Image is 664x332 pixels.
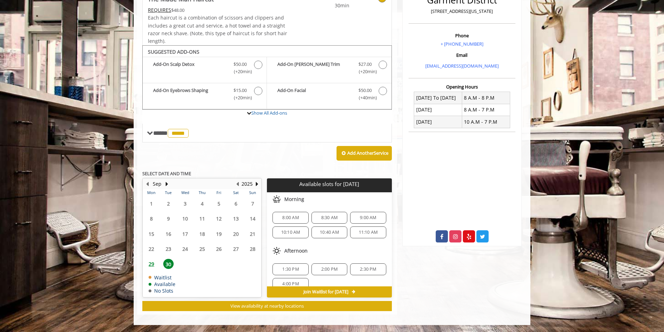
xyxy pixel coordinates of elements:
span: 30 [163,259,174,269]
a: [EMAIL_ADDRESS][DOMAIN_NAME] [425,63,499,69]
td: 8 A.M - 7 P.M [462,104,510,116]
div: 2:30 PM [350,263,386,275]
span: (+40min ) [355,94,375,101]
span: This service needs some Advance to be paid before we block your appointment [148,7,171,13]
span: (+20min ) [230,68,251,75]
div: 8:00 AM [272,212,308,224]
b: Add-On Scalp Detox [153,61,227,75]
th: Tue [160,189,176,196]
span: Join Waitlist for [DATE] [303,289,348,295]
td: Select day29 [143,256,160,271]
span: 8:30 AM [321,215,338,221]
span: 9:00 AM [360,215,376,221]
td: Select day30 [160,256,176,271]
span: 4:00 PM [282,281,299,287]
th: Mon [143,189,160,196]
span: Each haircut is a combination of scissors and clippers and includes a great cut and service, a ho... [148,14,287,44]
h3: Email [410,53,514,57]
span: 2:30 PM [360,267,376,272]
button: Sep [153,180,161,188]
span: (+20min ) [230,94,251,101]
td: [DATE] To [DATE] [414,92,462,104]
button: View availability at nearby locations [142,301,392,311]
button: Next Year [254,180,260,188]
span: 2:00 PM [321,267,338,272]
img: morning slots [272,195,281,203]
label: Add-On Facial [270,87,388,103]
h3: Phone [410,33,514,38]
button: Next Month [164,180,169,188]
td: No Slots [149,288,175,293]
label: Add-On Scalp Detox [146,61,263,77]
b: SELECT DATE AND TIME [142,170,191,177]
div: 8:30 AM [311,212,347,224]
button: 2025 [242,180,253,188]
td: Available [149,281,175,287]
td: [DATE] [414,116,462,128]
th: Wed [177,189,193,196]
span: Afternoon [284,248,308,254]
p: [STREET_ADDRESS][US_STATE] [410,8,514,15]
span: 30min [308,2,349,9]
img: afternoon slots [272,247,281,255]
div: 2:00 PM [311,263,347,275]
span: $50.00 [358,87,372,94]
span: $50.00 [234,61,247,68]
th: Fri [211,189,227,196]
b: Add-On Eyebrows Shaping [153,87,227,101]
label: Add-On Beard Trim [270,61,388,77]
span: $27.00 [358,61,372,68]
p: Available slots for [DATE] [270,181,389,187]
td: Waitlist [149,275,175,280]
a: Show All Add-ons [251,110,287,116]
button: Previous Year [235,180,240,188]
b: Add Another Service [347,150,388,156]
span: 10:40 AM [320,230,339,235]
b: SUGGESTED ADD-ONS [148,48,199,55]
span: (+20min ) [355,68,375,75]
div: 10:40 AM [311,226,347,238]
div: 1:30 PM [272,263,308,275]
button: Add AnotherService [337,146,392,161]
div: 11:10 AM [350,226,386,238]
div: The Made Man Haircut Add-onS [142,45,392,110]
th: Sun [244,189,261,196]
span: Morning [284,196,304,202]
a: + [PHONE_NUMBER] [441,41,483,47]
b: Add-On Facial [277,87,351,101]
div: 4:00 PM [272,278,308,290]
button: Previous Month [144,180,150,188]
th: Sat [227,189,244,196]
td: 8 A.M - 8 P.M [462,92,510,104]
div: 9:00 AM [350,212,386,224]
span: 29 [146,259,157,269]
span: View availability at nearby locations [230,303,304,309]
span: 10:10 AM [281,230,300,235]
label: Add-On Eyebrows Shaping [146,87,263,103]
span: 8:00 AM [282,215,299,221]
div: $48.00 [148,6,288,14]
b: Add-On [PERSON_NAME] Trim [277,61,351,75]
td: 10 A.M - 7 P.M [462,116,510,128]
span: $15.00 [234,87,247,94]
span: 11:10 AM [359,230,378,235]
h3: Opening Hours [409,84,515,89]
td: [DATE] [414,104,462,116]
th: Thu [193,189,210,196]
span: 1:30 PM [282,267,299,272]
div: 10:10 AM [272,226,308,238]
